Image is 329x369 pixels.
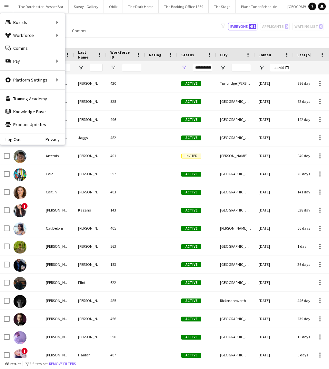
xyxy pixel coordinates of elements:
img: Charlie Flint [14,277,26,290]
span: ! [21,348,28,354]
span: Active [181,190,201,195]
div: Platform Settings [0,73,65,86]
div: 143 [106,201,145,219]
a: Privacy [45,137,65,142]
img: Charlie Bates [14,259,26,272]
div: Artemis [42,147,74,165]
div: [PERSON_NAME] [42,201,74,219]
div: [PERSON_NAME] [74,165,106,183]
div: Cat Delphi [42,219,74,237]
span: Active [181,280,201,285]
a: Comms [0,42,65,55]
div: [DATE] [255,219,294,237]
div: [PERSON_NAME] [42,346,74,364]
div: [DATE] [255,292,294,309]
button: [GEOGRAPHIC_DATA] [282,0,328,13]
input: City Filter Input [232,64,251,71]
div: 401 [106,147,145,165]
div: [GEOGRAPHIC_DATA] [216,274,255,291]
div: [PERSON_NAME] [74,292,106,309]
img: Carla Kazana [14,204,26,217]
div: [GEOGRAPHIC_DATA] [216,111,255,128]
div: [PERSON_NAME] [42,274,74,291]
button: The Dorchester - Vesper Bar [13,0,69,13]
div: [PERSON_NAME] [74,237,106,255]
a: Knowledge Base [0,105,65,118]
img: Christopher Bland [14,313,26,326]
div: [PERSON_NAME] [74,310,106,328]
div: 597 [106,165,145,183]
div: Kazana [74,201,106,219]
div: [GEOGRAPHIC_DATA] [216,310,255,328]
span: Active [181,117,201,122]
div: [DATE] [255,328,294,346]
div: Flint [74,274,106,291]
span: Active [181,262,201,267]
div: [PERSON_NAME] [74,183,106,201]
img: Cat Delphi Wright [14,222,26,235]
span: Active [181,244,201,249]
span: Active [181,136,201,140]
div: [PERSON_NAME] [42,255,74,273]
div: 622 [106,274,145,291]
div: 183 [106,255,145,273]
div: 405 [106,219,145,237]
span: Comms [72,28,86,34]
div: 403 [106,183,145,201]
span: Active [181,226,201,231]
button: Oblix [104,0,123,13]
span: Active [181,317,201,321]
div: [DATE] [255,111,294,128]
div: [GEOGRAPHIC_DATA] [216,346,255,364]
span: Active [181,298,201,303]
span: ! [21,203,28,209]
img: Charles Carr [14,241,26,254]
div: [DATE] [255,201,294,219]
img: Charlie Smythe [14,295,26,308]
input: Workforce ID Filter Input [122,64,141,71]
div: Jaggs [74,129,106,147]
div: 528 [106,92,145,110]
span: Invited [181,154,201,158]
div: [DATE] [255,274,294,291]
input: Last Name Filter Input [90,64,103,71]
div: Caio [42,165,74,183]
div: 420 [106,74,145,92]
div: Workforce [0,29,65,42]
div: [DATE] [255,129,294,147]
div: [GEOGRAPHIC_DATA] [216,129,255,147]
button: Open Filter Menu [78,65,84,71]
img: Caitlin Morgan [14,186,26,199]
div: [GEOGRAPHIC_DATA] [216,201,255,219]
span: Active [181,353,201,358]
div: Haidar [74,346,106,364]
div: [GEOGRAPHIC_DATA] [216,255,255,273]
a: Comms [69,27,89,35]
div: 407 [106,346,145,364]
img: Artemis Reed [14,150,26,163]
div: [PERSON_NAME] [42,237,74,255]
div: [DATE] [255,183,294,201]
span: City [220,52,227,57]
div: [PERSON_NAME][GEOGRAPHIC_DATA] [216,219,255,237]
a: Log Out [0,137,21,142]
div: [DATE] [255,74,294,92]
input: Joined Filter Input [270,64,290,71]
img: Christopher Richardson [14,331,26,344]
button: Open Filter Menu [110,65,116,71]
div: [PERSON_NAME] [74,255,106,273]
div: Tunbridge [PERSON_NAME] [216,74,255,92]
button: Everyone451 [228,23,257,30]
span: Status [181,52,194,57]
div: [GEOGRAPHIC_DATA] [216,328,255,346]
button: The Stage [209,0,236,13]
button: The Dark Horse [123,0,159,13]
a: Product Updates [0,118,65,131]
div: Rickmansworth [216,292,255,309]
div: Caitlin [42,183,74,201]
span: Active [181,335,201,340]
button: Savoy - Gallery [69,0,104,13]
button: Piano Tuner Schedule [236,0,282,13]
button: Open Filter Menu [181,65,187,71]
div: [PERSON_NAME] [74,74,106,92]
